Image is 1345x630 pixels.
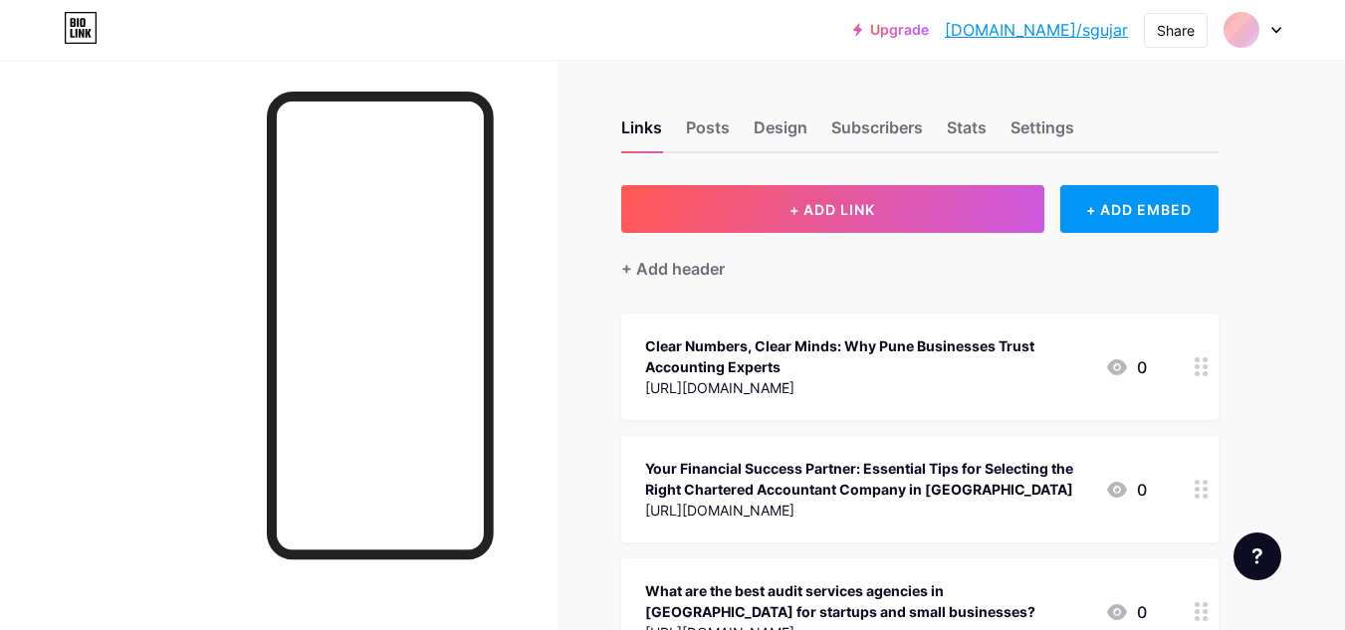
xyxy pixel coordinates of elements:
div: Stats [947,115,987,151]
div: What are the best audit services agencies in [GEOGRAPHIC_DATA] for startups and small businesses? [645,580,1089,622]
div: [URL][DOMAIN_NAME] [645,377,1089,398]
span: + ADD LINK [789,201,875,218]
div: [URL][DOMAIN_NAME] [645,500,1089,521]
div: Share [1157,20,1195,41]
div: Design [754,115,807,151]
a: [DOMAIN_NAME]/sgujar [945,18,1128,42]
div: Clear Numbers, Clear Minds: Why Pune Businesses Trust Accounting Experts [645,335,1089,377]
div: + Add header [621,257,725,281]
a: Upgrade [853,22,929,38]
div: 0 [1105,355,1147,379]
button: + ADD LINK [621,185,1044,233]
div: Your Financial Success Partner: Essential Tips for Selecting the Right Chartered Accountant Compa... [645,458,1089,500]
div: 0 [1105,478,1147,502]
div: Links [621,115,662,151]
div: 0 [1105,600,1147,624]
div: Settings [1010,115,1074,151]
div: Posts [686,115,730,151]
div: + ADD EMBED [1060,185,1219,233]
div: Subscribers [831,115,923,151]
